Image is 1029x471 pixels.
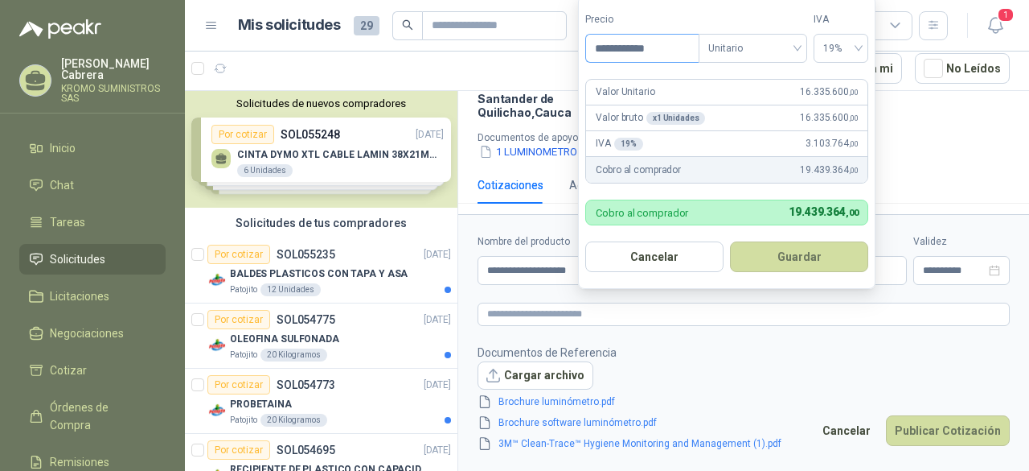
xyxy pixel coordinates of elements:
a: Brochure luminómetro.pdf [492,395,788,410]
span: search [402,19,413,31]
a: Chat [19,170,166,200]
a: Negociaciones [19,318,166,349]
p: Documentos de apoyo [478,132,1023,143]
div: Actividad [569,176,617,194]
p: Cobro al comprador [596,163,680,178]
label: Validez [913,234,1010,250]
button: 1 LUMINOMETRO PORTATIL.pdf [478,143,647,160]
span: 3.103.764 [806,136,858,151]
span: 1 [997,7,1015,23]
span: 19.439.364 [789,205,858,218]
img: Company Logo [207,401,227,420]
p: IVA [596,136,642,151]
a: Órdenes de Compra [19,392,166,440]
div: Por cotizar [207,440,270,460]
label: Nombre del producto [478,234,677,250]
p: SOL054773 [277,379,335,390]
p: [PERSON_NAME] Cabrera [61,58,166,81]
p: SOL054695 [277,444,335,456]
span: Chat [50,176,74,194]
span: ,00 [846,208,859,218]
span: Unitario [708,36,797,60]
p: OLEOFINA SULFONADA [230,332,339,347]
span: Negociaciones [50,324,124,342]
a: Cotizar [19,355,166,386]
p: Patojito [230,349,257,362]
span: Órdenes de Compra [50,399,150,434]
label: IVA [814,12,869,27]
button: Cancelar [585,242,724,272]
a: Solicitudes [19,244,166,275]
div: 20 Kilogramos [260,414,327,427]
p: Valor bruto [596,110,705,126]
p: [DATE] [424,378,451,393]
span: Tareas [50,213,85,231]
button: No Leídos [915,53,1010,84]
p: [DATE] [424,312,451,328]
p: KROMO SUMINISTROS SAS [61,84,166,103]
div: Solicitudes de tus compradores [185,208,457,238]
span: ,00 [849,166,859,175]
span: 16.335.600 [800,85,858,100]
img: Company Logo [207,271,227,290]
span: ,00 [849,88,859,97]
span: 16.335.600 [800,110,858,126]
span: ,00 [849,139,859,148]
div: 12 Unidades [260,283,321,296]
button: Publicar Cotización [886,415,1010,446]
a: Tareas [19,207,166,238]
span: Remisiones [50,453,109,471]
button: 1 [981,11,1010,40]
div: Cotizaciones [478,176,543,194]
img: Logo peakr [19,19,101,39]
p: Valor Unitario [596,85,654,100]
div: Por cotizar [207,245,270,264]
span: 29 [354,16,379,35]
div: Solicitudes de nuevos compradoresPor cotizarSOL055248[DATE] CINTA DYMO XTL CABLE LAMIN 38X21MMBLA... [185,91,457,208]
span: 19% [823,36,859,60]
div: Por cotizar [207,310,270,329]
p: BALDES PLASTICOS CON TAPA Y ASA [230,266,408,282]
span: 19.439.364 [800,163,858,178]
div: Por cotizar [207,375,270,395]
button: Guardar [730,242,868,272]
div: 19 % [614,138,643,151]
p: [DATE] [424,443,451,458]
button: Cancelar [814,415,879,446]
a: Por cotizarSOL054773[DATE] Company LogoPROBETAINAPatojito20 Kilogramos [185,369,457,434]
span: Licitaciones [50,287,109,305]
span: ,00 [849,114,859,122]
div: 20 Kilogramos [260,349,327,362]
label: Precio [585,12,698,27]
p: SOL055235 [277,249,335,260]
img: Company Logo [207,336,227,355]
p: Cobro al comprador [596,208,688,218]
p: Patojito [230,283,257,296]
p: PROBETAINA [230,397,292,412]
p: SOL054775 [277,314,335,325]
h1: Mis solicitudes [238,14,341,37]
a: 3M™ Clean-Trace™ Hygiene Monitoring and Management (1).pdf [492,436,788,452]
button: Solicitudes de nuevos compradores [191,97,451,109]
a: Por cotizarSOL055235[DATE] Company LogoBALDES PLASTICOS CON TAPA Y ASAPatojito12 Unidades [185,238,457,304]
a: Brochure software luminómetro.pdf [492,415,788,431]
p: [DATE] [424,247,451,262]
p: [GEOGRAPHIC_DATA], [STREET_ADDRESS] Santander de Quilichao , Cauca [478,64,630,119]
a: Licitaciones [19,281,166,312]
p: Documentos de Referencia [478,344,807,362]
span: Solicitudes [50,250,105,268]
button: Cargar archivo [478,362,593,390]
a: Por cotizarSOL054775[DATE] Company LogoOLEOFINA SULFONADAPatojito20 Kilogramos [185,304,457,369]
span: Inicio [50,139,76,157]
span: Cotizar [50,362,87,379]
div: x 1 Unidades [646,112,706,125]
a: Inicio [19,133,166,163]
p: Patojito [230,414,257,427]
